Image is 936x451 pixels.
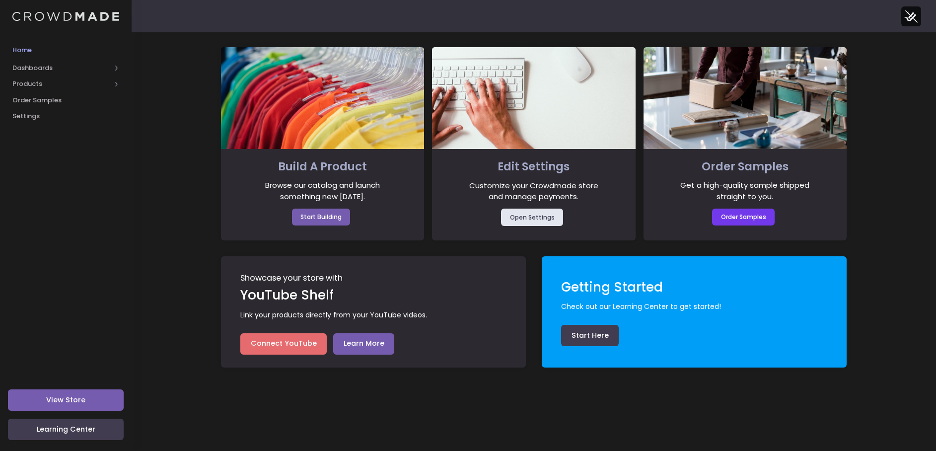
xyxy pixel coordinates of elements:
[252,180,394,202] div: Browse our catalog and launch something new [DATE].
[658,157,832,177] h1: Order Samples
[240,310,511,320] span: Link your products directly from your YouTube videos.
[674,180,816,202] div: Get a high-quality sample shipped straight to you.
[333,333,394,355] a: Learn More
[12,95,119,105] span: Order Samples
[12,45,119,55] span: Home
[12,12,119,21] img: Logo
[240,274,508,286] span: Showcase your store with
[561,278,663,296] span: Getting Started
[561,301,832,312] span: Check out our Learning Center to get started!
[37,424,95,434] span: Learning Center
[46,395,85,405] span: View Store
[8,419,124,440] a: Learning Center
[12,111,119,121] span: Settings
[8,389,124,411] a: View Store
[901,6,921,26] img: User
[292,209,351,225] a: Start Building
[235,157,410,177] h1: Build A Product
[501,209,563,225] a: Open Settings
[463,180,605,203] div: Customize your Crowdmade store and manage payments.
[712,209,775,225] a: Order Samples
[240,286,334,304] span: YouTube Shelf
[12,79,111,89] span: Products
[561,325,619,346] a: Start Here
[240,333,327,355] a: Connect YouTube
[447,157,621,177] h1: Edit Settings
[12,63,111,73] span: Dashboards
